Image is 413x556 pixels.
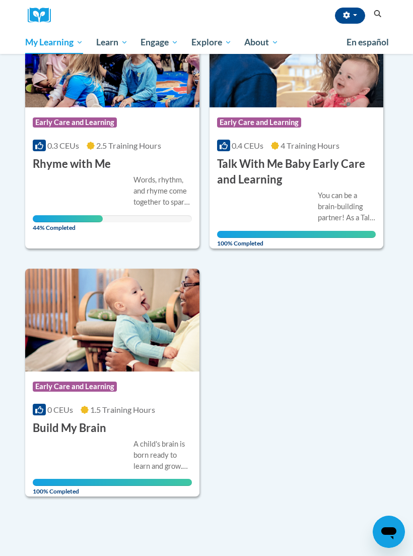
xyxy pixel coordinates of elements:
[244,36,279,48] span: About
[33,382,117,392] span: Early Care and Learning
[33,215,103,231] span: 44% Completed
[238,31,286,54] a: About
[25,269,199,497] a: Course LogoEarly Care and Learning0 CEUs1.5 Training Hours Build My BrainA child's brain is born ...
[347,37,389,47] span: En español
[185,31,238,54] a: Explore
[33,420,106,436] h3: Build My Brain
[47,405,73,414] span: 0 CEUs
[217,156,376,188] h3: Talk With Me Baby Early Care and Learning
[28,8,58,23] img: Logo brand
[33,117,117,128] span: Early Care and Learning
[210,5,384,107] img: Course Logo
[133,174,192,208] div: Words, rhythm, and rhyme come together to spark childrenʹs imaginations, build strong relationshi...
[33,479,192,495] span: 100% Completed
[141,36,178,48] span: Engage
[90,31,134,54] a: Learn
[96,36,128,48] span: Learn
[335,8,365,24] button: Account Settings
[96,141,161,150] span: 2.5 Training Hours
[18,31,395,54] div: Main menu
[340,32,395,53] a: En español
[47,141,79,150] span: 0.3 CEUs
[33,215,103,222] div: Your progress
[134,31,185,54] a: Engage
[217,231,376,247] span: 100% Completed
[33,156,111,172] h3: Rhyme with Me
[25,269,199,372] img: Course Logo
[210,5,384,248] a: Course LogoEarly Care and Learning0.4 CEUs4 Training Hours Talk With Me Baby Early Care and Learn...
[28,8,58,23] a: Cox Campus
[25,36,83,48] span: My Learning
[370,8,385,20] button: Search
[373,516,405,548] iframe: Button to launch messaging window
[217,231,376,238] div: Your progress
[25,5,199,107] img: Course Logo
[19,31,90,54] a: My Learning
[133,439,192,472] div: A child's brain is born ready to learn and grow. We all have a role to play in making reading a r...
[281,141,339,150] span: 4 Training Hours
[232,141,263,150] span: 0.4 CEUs
[217,117,301,128] span: Early Care and Learning
[25,5,199,248] a: Course LogoEarly Care and Learning0.3 CEUs2.5 Training Hours Rhyme with MeWords, rhythm, and rhym...
[90,405,155,414] span: 1.5 Training Hours
[191,36,232,48] span: Explore
[33,479,192,486] div: Your progress
[318,190,376,223] div: You can be a brain-building partner! As a Talk With Me Baby coach, you can empower families to co...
